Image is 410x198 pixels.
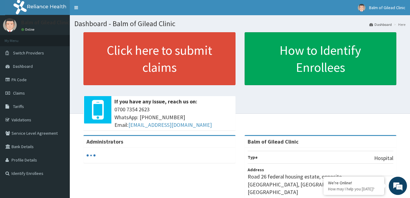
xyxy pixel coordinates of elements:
a: Dashboard [369,22,392,27]
img: User Image [3,18,17,32]
li: Here [392,22,405,27]
svg: audio-loading [86,151,96,160]
img: User Image [358,4,365,12]
a: Online [21,27,36,32]
b: Address [248,167,264,172]
span: Balm of Gilead Clinic [369,5,405,10]
a: How to Identify Enrollees [245,32,397,85]
b: Type [248,155,258,160]
span: Switch Providers [13,50,44,56]
span: Dashboard [13,64,33,69]
b: If you have any issue, reach us on: [114,98,197,105]
b: Administrators [86,138,123,145]
span: 0700 7354 2623 WhatsApp: [PHONE_NUMBER] Email: [114,106,232,129]
a: Click here to submit claims [83,32,235,85]
span: Tariffs [13,104,24,109]
span: Claims [13,90,25,96]
p: How may I help you today? [328,186,380,192]
h1: Dashboard - Balm of Gilead Clinic [74,20,405,28]
p: Road 26 federal housing estate, opposite [GEOGRAPHIC_DATA], [GEOGRAPHIC_DATA], [GEOGRAPHIC_DATA] [248,173,394,196]
div: We're Online! [328,180,380,186]
p: Hospital [374,154,393,162]
a: [EMAIL_ADDRESS][DOMAIN_NAME] [128,121,212,128]
p: Balm of Gilead Clinic [21,20,69,25]
strong: Balm of Gilead Clinic [248,138,299,145]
